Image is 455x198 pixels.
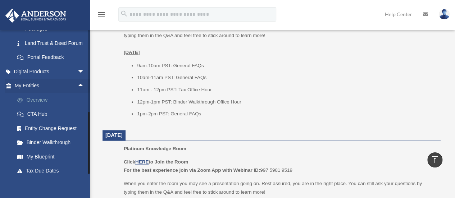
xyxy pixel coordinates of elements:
img: Anderson Advisors Platinum Portal [3,9,68,23]
a: Portal Feedback [10,50,95,65]
a: Entity Change Request [10,121,95,135]
a: Land Trust & Deed Forum [10,36,95,50]
span: arrow_drop_up [77,79,92,93]
a: Binder Walkthrough [10,135,95,150]
li: 12pm-1pm PST: Binder Walkthrough Office Hour [137,98,436,106]
li: 9am-10am PST: General FAQs [137,61,436,70]
li: 11am - 12pm PST: Tax Office Hour [137,86,436,94]
i: search [120,10,128,18]
a: Digital Productsarrow_drop_down [5,64,95,79]
i: vertical_align_top [431,155,439,164]
b: Click to Join the Room [124,159,188,165]
img: User Pic [439,9,450,19]
p: When you enter the room you may see a presentation going on. Rest assured, you are in the right p... [124,23,436,56]
a: My Entitiesarrow_drop_up [5,79,95,93]
i: menu [97,10,106,19]
span: [DATE] [105,132,123,138]
b: For the best experience join via Zoom App with Webinar ID: [124,167,260,173]
a: Overview [10,93,95,107]
a: menu [97,13,106,19]
p: 997 5981 9519 [124,158,436,175]
a: HERE [135,159,149,165]
span: Platinum Knowledge Room [124,146,186,151]
a: My Blueprint [10,149,95,164]
li: 10am-11am PST: General FAQs [137,73,436,82]
p: When you enter the room you may see a presentation going on. Rest assured, you are in the right p... [124,179,436,196]
span: arrow_drop_down [77,64,92,79]
a: vertical_align_top [427,152,442,167]
li: 1pm-2pm PST: General FAQs [137,110,436,118]
a: Tax Due Dates [10,164,95,178]
a: CTA Hub [10,107,95,121]
u: [DATE] [124,50,140,55]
